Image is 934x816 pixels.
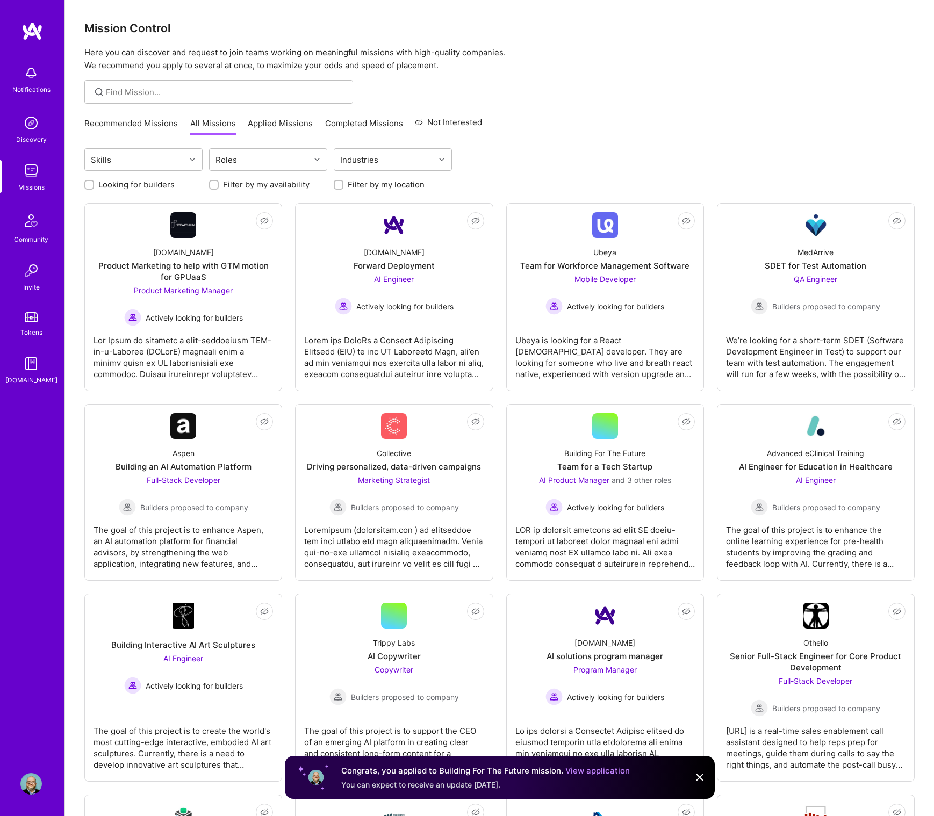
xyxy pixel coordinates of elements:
img: Company Logo [803,212,829,238]
a: Applied Missions [248,118,313,135]
span: Program Manager [573,665,637,674]
span: Actively looking for builders [356,301,454,312]
i: icon EyeClosed [682,417,691,426]
label: Looking for builders [98,179,175,190]
img: Company Logo [592,603,618,629]
a: Company LogoBuilding Interactive AI Art SculpturesAI Engineer Actively looking for buildersActive... [94,603,273,772]
img: Actively looking for builders [124,309,141,326]
span: Mobile Developer [574,275,636,284]
div: LOR ip dolorsit ametcons ad elit SE doeiu-tempori ut laboreet dolor magnaal eni admi veniamq nost... [515,516,695,569]
img: Actively looking for builders [545,298,563,315]
div: Senior Full-Stack Engineer for Core Product Development [726,651,906,673]
div: [DOMAIN_NAME] [574,637,635,648]
span: Builders proposed to company [140,502,248,513]
div: Ubeya is looking for a React [DEMOGRAPHIC_DATA] developer. They are looking for someone who live ... [515,326,695,380]
a: Company Logo[DOMAIN_NAME]AI solutions program managerProgram Manager Actively looking for builder... [515,603,695,772]
img: Builders proposed to company [329,688,347,705]
span: Actively looking for builders [567,502,664,513]
div: Driving personalized, data-driven campaigns [307,461,481,472]
i: icon Chevron [314,157,320,162]
a: Company LogoOthelloSenior Full-Stack Engineer for Core Product DevelopmentFull-Stack Developer Bu... [726,603,906,772]
img: Actively looking for builders [545,499,563,516]
img: Company Logo [592,212,618,238]
img: Company Logo [803,603,829,629]
img: teamwork [20,160,42,182]
i: icon EyeClosed [471,216,480,225]
i: icon Chevron [190,157,195,162]
i: icon EyeClosed [471,417,480,426]
img: Company Logo [381,413,407,439]
i: icon Chevron [439,157,444,162]
div: The goal of this project is to enhance Aspen, an AI automation platform for financial advisors, b... [94,516,273,569]
div: Team for a Tech Startup [557,461,652,472]
div: AI Copywriter [368,651,421,662]
a: User Avatar [18,773,45,795]
img: bell [20,62,42,84]
span: Actively looking for builders [567,301,664,312]
span: AI Engineer [796,475,836,485]
img: guide book [20,353,42,374]
img: Company Logo [170,212,196,238]
span: AI Product Manager [539,475,609,485]
div: Lorem ips DoloRs a Consect Adipiscing Elitsedd (EIU) te inc UT Laboreetd Magn, ali’en ad min veni... [304,326,484,380]
div: The goal of this project is to create the world's most cutting-edge interactive, embodied AI art ... [94,717,273,770]
img: Company Logo [170,413,196,439]
img: Company Logo [381,212,407,238]
span: Actively looking for builders [567,691,664,703]
span: Builders proposed to company [351,502,459,513]
i: icon EyeClosed [682,607,691,616]
span: AI Engineer [163,654,203,663]
img: Builders proposed to company [751,298,768,315]
div: Ubeya [593,247,616,258]
div: Othello [803,637,828,648]
div: Product Marketing to help with GTM motion for GPUaaS [94,260,273,283]
span: Builders proposed to company [772,502,880,513]
img: Invite [20,260,42,281]
div: AI Engineer for Education in Healthcare [739,461,893,472]
span: Builders proposed to company [351,691,459,703]
p: Here you can discover and request to join teams working on meaningful missions with high-quality ... [84,46,915,72]
img: Actively looking for builders [545,688,563,705]
a: All Missions [190,118,236,135]
span: Full-Stack Developer [779,676,852,685]
img: User profile [307,769,325,786]
i: icon EyeClosed [682,216,691,225]
div: Notifications [12,84,51,95]
a: Company Logo[DOMAIN_NAME]Forward DeploymentAI Engineer Actively looking for buildersActively look... [304,212,484,382]
img: Builders proposed to company [751,699,768,717]
i: icon EyeClosed [893,216,901,225]
div: Advanced eClinical Training [767,447,864,459]
div: Lo ips dolorsi a Consectet Adipisc elitsed do eiusmod temporin utla etdolorema ali enima min veni... [515,717,695,770]
div: Building For The Future [564,447,645,459]
div: [DOMAIN_NAME] [364,247,425,258]
div: [DOMAIN_NAME] [153,247,214,258]
img: Builders proposed to company [751,499,768,516]
div: Building Interactive AI Art Sculptures [111,639,255,651]
div: Community [14,234,48,245]
div: Tokens [20,327,42,338]
span: Actively looking for builders [146,312,243,323]
div: Skills [88,152,114,168]
a: Company LogoUbeyaTeam for Workforce Management SoftwareMobile Developer Actively looking for buil... [515,212,695,382]
h3: Mission Control [84,21,915,35]
img: Builders proposed to company [329,499,347,516]
div: SDET for Test Automation [765,260,866,271]
i: icon SearchGrey [93,86,105,98]
span: QA Engineer [794,275,837,284]
i: icon EyeClosed [260,607,269,616]
span: AI Engineer [374,275,414,284]
img: Company Logo [803,413,829,439]
input: Find Mission... [106,86,345,98]
div: Lor Ipsum do sitametc a elit-seddoeiusm TEM-in-u-Laboree (DOLorE) magnaali enim a minimv quisn ex... [94,326,273,380]
img: logo [21,21,43,41]
a: Building For The FutureTeam for a Tech StartupAI Product Manager and 3 other rolesActively lookin... [515,413,695,572]
img: Community [18,208,44,234]
div: You can expect to receive an update [DATE]. [341,779,630,790]
img: Actively looking for builders [124,677,141,694]
i: icon EyeClosed [893,417,901,426]
a: Company LogoAspenBuilding an AI Automation PlatformFull-Stack Developer Builders proposed to comp... [94,413,273,572]
div: [URL] is a real-time sales enablement call assistant designed to help reps prep for meetings, gui... [726,717,906,770]
div: Building an AI Automation Platform [116,461,252,472]
span: Copywriter [375,665,413,674]
span: Builders proposed to company [772,301,880,312]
